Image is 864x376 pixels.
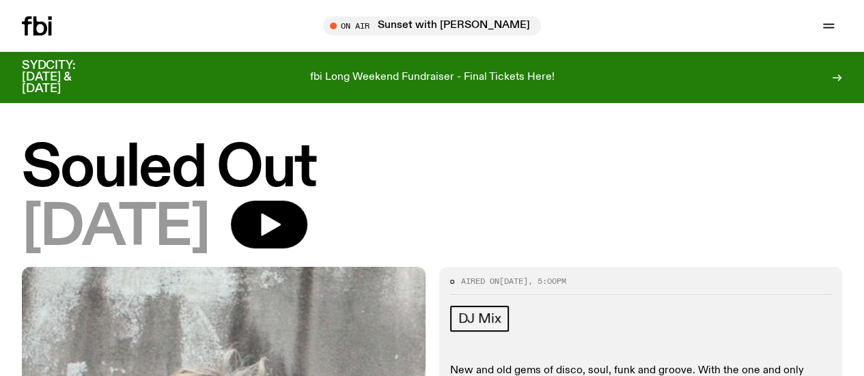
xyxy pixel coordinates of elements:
[458,311,501,326] span: DJ Mix
[461,276,499,287] span: Aired on
[22,60,109,95] h3: SYDCITY: [DATE] & [DATE]
[450,306,510,332] a: DJ Mix
[22,141,842,197] h1: Souled Out
[528,276,566,287] span: , 5:00pm
[499,276,528,287] span: [DATE]
[310,72,555,84] p: fbi Long Weekend Fundraiser - Final Tickets Here!
[22,201,209,256] span: [DATE]
[323,16,541,35] button: On AirSunset with [PERSON_NAME]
